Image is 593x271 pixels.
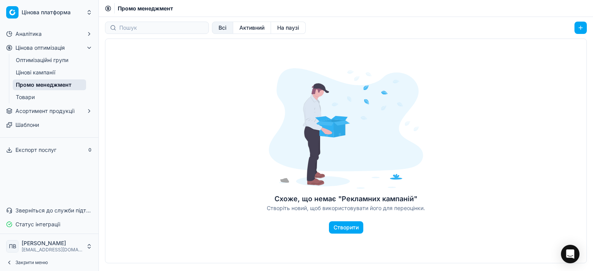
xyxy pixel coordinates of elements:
[15,207,103,214] font: Зверніться до служби підтримки
[22,9,71,15] font: Цінова платформа
[3,28,95,40] button: Аналітика
[16,81,71,88] font: Промо менеджмент
[329,221,363,234] button: Створити
[9,243,16,249] font: ПВ
[15,30,42,37] font: Аналітика
[233,22,271,34] button: жити
[271,22,306,34] button: призупинено
[277,24,299,31] font: На паузі
[118,5,173,12] nav: хлібні крихти
[212,22,233,34] button: всі
[334,224,359,231] font: Створити
[15,259,48,265] font: Закрити меню
[219,24,227,31] font: Всі
[13,92,86,103] a: Товари
[239,24,264,31] font: Активний
[16,69,55,76] font: Цінові кампанії
[15,44,65,51] font: Цінова оптимізація
[13,79,86,90] a: Промо менеджмент
[3,105,95,117] button: Асортимент продукції
[16,57,68,63] font: Оптимізаційні групи
[267,205,425,211] font: Створіть новий, щоб використовувати його для переоцінки.
[22,240,66,246] font: [PERSON_NAME]
[118,5,173,12] font: Промо менеджмент
[13,67,86,78] a: Цінові кампанії
[561,245,579,263] div: Відкрити Intercom Messenger
[3,218,95,231] button: Статус інтеграції
[3,119,95,131] a: Шаблони
[22,247,100,252] font: [EMAIL_ADDRESS][DOMAIN_NAME]
[15,146,56,153] font: Експорт послуг
[3,204,95,217] button: Зверніться до служби підтримки
[3,3,95,22] button: Цінова платформа
[15,121,39,128] font: Шаблони
[3,257,95,268] button: Закрити меню
[119,24,204,32] input: Пошук
[15,221,60,227] font: Статус інтеграції
[15,108,75,114] font: Асортимент продукції
[274,195,417,203] font: Схоже, що немає "Рекламних кампаній"
[13,55,86,66] a: Оптимізаційні групи
[3,42,95,54] button: Цінова оптимізація
[3,237,95,256] button: ПВ[PERSON_NAME][EMAIL_ADDRESS][DOMAIN_NAME]
[3,144,95,156] button: Експорт послуг
[16,94,35,100] font: Товари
